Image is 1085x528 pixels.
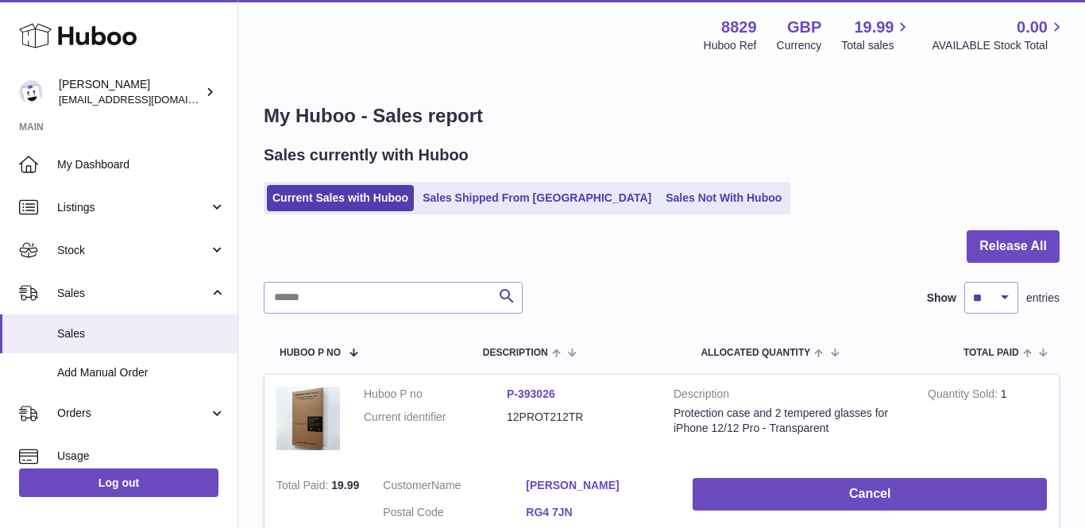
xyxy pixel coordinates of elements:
[674,406,904,436] div: Protection case and 2 tempered glasses for iPhone 12/12 Pro - Transparent
[854,17,894,38] span: 19.99
[507,387,555,400] a: P-393026
[19,468,218,497] a: Log out
[967,230,1060,263] button: Release All
[364,410,507,425] dt: Current identifier
[927,291,956,306] label: Show
[364,387,507,402] dt: Huboo P no
[57,243,209,258] span: Stock
[928,387,1001,404] strong: Quantity Sold
[264,145,469,166] h2: Sales currently with Huboo
[841,38,912,53] span: Total sales
[57,326,226,341] span: Sales
[701,348,810,358] span: ALLOCATED Quantity
[841,17,912,53] a: 19.99 Total sales
[787,17,821,38] strong: GBP
[267,185,414,211] a: Current Sales with Huboo
[932,17,1066,53] a: 0.00 AVAILABLE Stock Total
[526,478,669,493] a: [PERSON_NAME]
[721,17,757,38] strong: 8829
[526,505,669,520] a: RG4 7JN
[507,410,650,425] dd: 12PROT212TR
[483,348,548,358] span: Description
[57,406,209,421] span: Orders
[57,365,226,380] span: Add Manual Order
[916,375,1059,466] td: 1
[280,348,341,358] span: Huboo P no
[693,478,1047,511] button: Cancel
[932,38,1066,53] span: AVAILABLE Stock Total
[1026,291,1060,306] span: entries
[383,479,431,491] span: Customer
[383,505,526,524] dt: Postal Code
[57,157,226,172] span: My Dashboard
[417,185,657,211] a: Sales Shipped From [GEOGRAPHIC_DATA]
[59,93,234,106] span: [EMAIL_ADDRESS][DOMAIN_NAME]
[963,348,1019,358] span: Total paid
[276,387,340,450] img: 88291680273940.png
[57,200,209,215] span: Listings
[57,449,226,464] span: Usage
[704,38,757,53] div: Huboo Ref
[19,80,43,104] img: commandes@kpmatech.com
[57,286,209,301] span: Sales
[777,38,822,53] div: Currency
[264,103,1060,129] h1: My Huboo - Sales report
[674,387,904,406] strong: Description
[331,479,359,491] span: 19.99
[276,479,331,495] strong: Total Paid
[660,185,787,211] a: Sales Not With Huboo
[1017,17,1048,38] span: 0.00
[383,478,526,497] dt: Name
[59,77,202,107] div: [PERSON_NAME]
